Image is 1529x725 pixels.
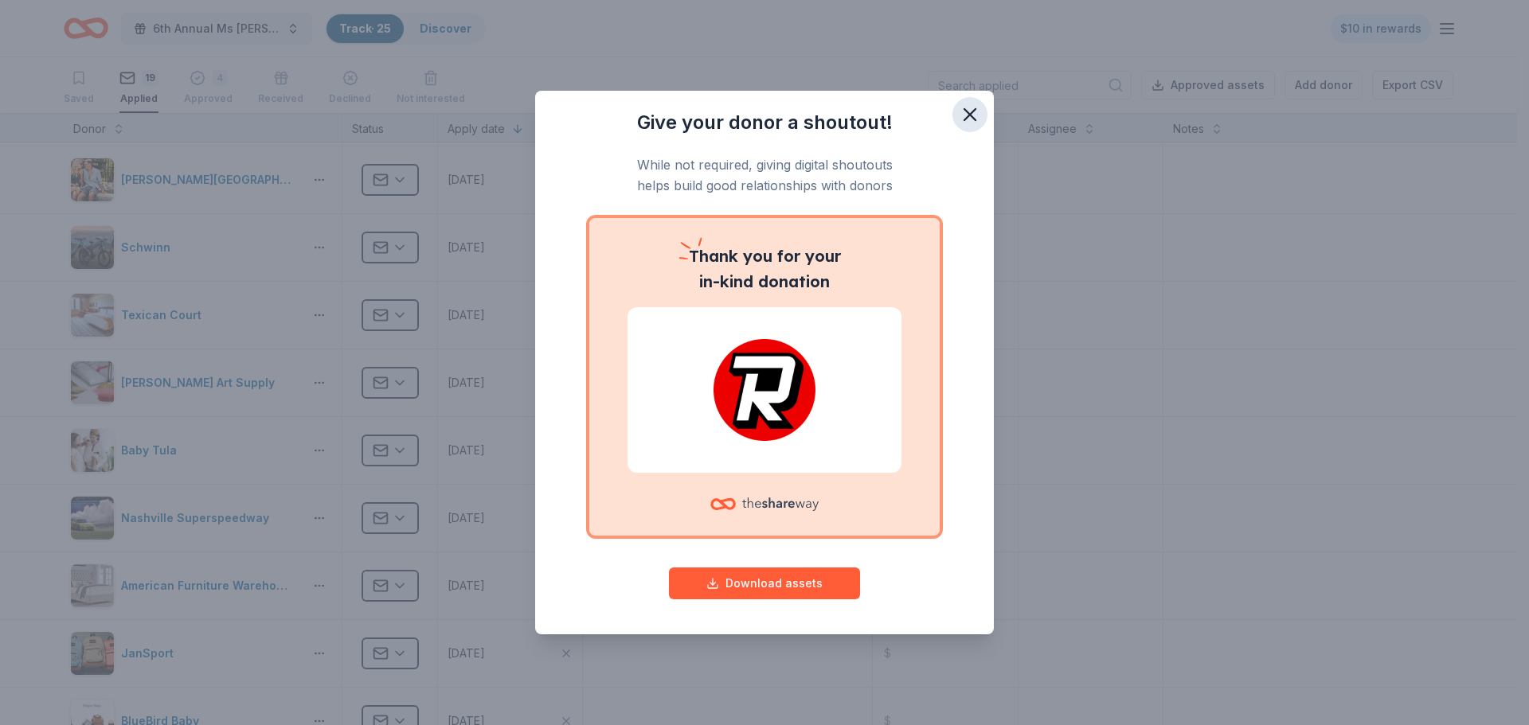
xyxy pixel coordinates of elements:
[689,246,738,266] span: Thank
[567,110,962,135] h3: Give your donor a shoutout!
[647,339,882,441] img: Raceway Car Wash
[669,567,860,599] button: Download assets
[628,244,901,294] p: you for your in-kind donation
[567,154,962,197] p: While not required, giving digital shoutouts helps build good relationships with donors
